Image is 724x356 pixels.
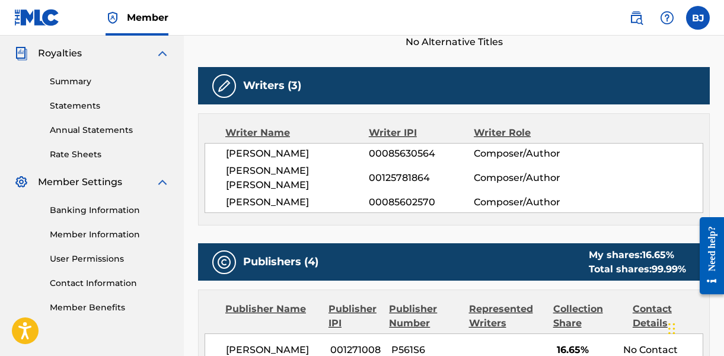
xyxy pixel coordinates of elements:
[633,302,703,330] div: Contact Details
[686,6,710,30] div: User Menu
[655,6,679,30] div: Help
[217,79,231,93] img: Writers
[668,311,675,347] div: Drag
[369,171,474,185] span: 00125781864
[629,11,643,25] img: search
[225,302,320,330] div: Publisher Name
[14,175,28,189] img: Member Settings
[328,302,380,330] div: Publisher IPI
[198,35,710,49] span: No Alternative Titles
[155,175,170,189] img: expand
[474,195,569,209] span: Composer/Author
[226,195,369,209] span: [PERSON_NAME]
[225,126,369,140] div: Writer Name
[50,75,170,88] a: Summary
[624,6,648,30] a: Public Search
[38,46,82,61] span: Royalties
[474,126,569,140] div: Writer Role
[155,46,170,61] img: expand
[38,175,122,189] span: Member Settings
[226,147,369,161] span: [PERSON_NAME]
[127,11,168,24] span: Member
[369,126,474,140] div: Writer IPI
[243,79,301,93] h5: Writers (3)
[217,255,231,269] img: Publishers
[50,124,170,136] a: Annual Statements
[243,255,318,269] h5: Publishers (4)
[106,11,120,25] img: Top Rightsholder
[469,302,544,330] div: Represented Writers
[369,195,474,209] span: 00085602570
[50,301,170,314] a: Member Benefits
[14,46,28,61] img: Royalties
[553,302,624,330] div: Collection Share
[665,299,724,356] iframe: Chat Widget
[474,171,569,185] span: Composer/Author
[50,277,170,290] a: Contact Information
[589,262,686,276] div: Total shares:
[389,302,460,330] div: Publisher Number
[50,100,170,112] a: Statements
[652,263,686,275] span: 99.99 %
[50,253,170,265] a: User Permissions
[50,228,170,241] a: Member Information
[691,208,724,304] iframe: Resource Center
[474,147,569,161] span: Composer/Author
[226,164,369,192] span: [PERSON_NAME] [PERSON_NAME]
[50,148,170,161] a: Rate Sheets
[50,204,170,217] a: Banking Information
[14,9,60,26] img: MLC Logo
[589,248,686,262] div: My shares:
[642,249,674,260] span: 16.65 %
[369,147,474,161] span: 00085630564
[660,11,674,25] img: help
